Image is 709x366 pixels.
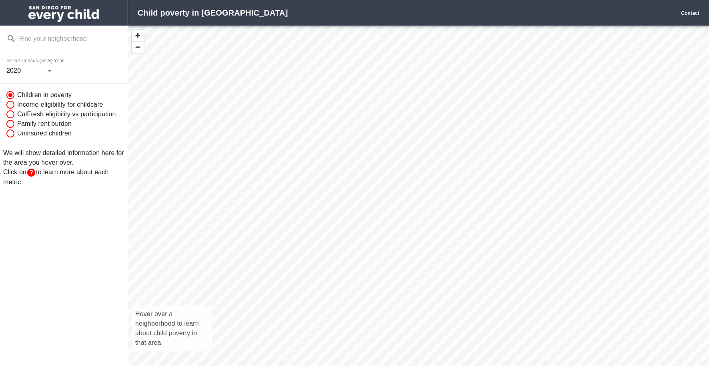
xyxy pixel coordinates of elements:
label: Select Census (ACS) Year [6,59,66,64]
img: San Diego for Every Child logo [28,6,99,22]
input: Find your neighborhood [19,32,124,45]
span: Family rent burden [17,119,72,129]
p: We will show detailed information here for the area you hover over. Click on to learn more about ... [3,148,124,187]
span: Children in poverty [17,90,72,100]
p: Hover over a neighborhood to learn about child poverty in that area. [135,309,209,348]
strong: Child poverty in [GEOGRAPHIC_DATA] [138,8,288,17]
a: Contact [681,10,699,16]
div: 2020 [6,64,54,77]
button: Zoom Out [132,41,144,53]
span: CalFresh eligibility vs participation [17,109,116,119]
span: Income-eligibility for childcare [17,100,103,109]
button: Zoom In [132,30,144,41]
span: Uninsured children [17,129,72,138]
